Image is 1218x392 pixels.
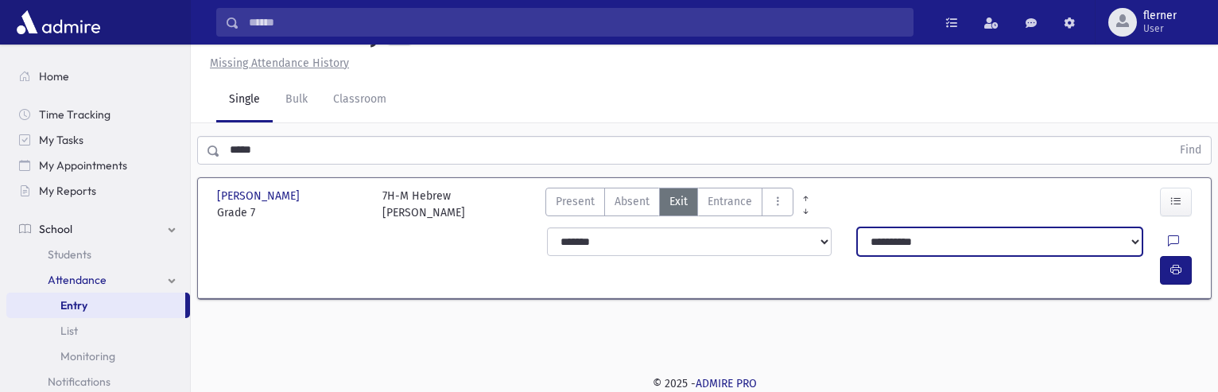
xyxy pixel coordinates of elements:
a: My Reports [6,178,190,204]
span: School [39,222,72,236]
u: Missing Attendance History [210,56,349,70]
div: 7H-M Hebrew [PERSON_NAME] [382,188,465,221]
span: Entry [60,298,87,312]
a: Missing Attendance History [204,56,349,70]
a: Students [6,242,190,267]
span: Attendance [48,273,107,287]
span: Exit [669,193,688,210]
a: Home [6,64,190,89]
span: List [60,324,78,338]
button: Find [1170,137,1211,164]
a: Single [216,78,273,122]
span: Monitoring [60,349,115,363]
a: Entry [6,293,185,318]
span: Notifications [48,375,111,389]
span: Time Tracking [39,107,111,122]
a: Attendance [6,267,190,293]
span: flerner [1143,10,1177,22]
span: Absent [615,193,650,210]
a: Monitoring [6,343,190,369]
input: Search [239,8,913,37]
span: My Appointments [39,158,127,173]
span: Home [39,69,69,83]
span: Students [48,247,91,262]
span: My Tasks [39,133,83,147]
img: AdmirePro [13,6,104,38]
span: Present [556,193,595,210]
a: List [6,318,190,343]
a: School [6,216,190,242]
a: Classroom [320,78,399,122]
a: My Appointments [6,153,190,178]
span: Grade 7 [217,204,367,221]
a: Time Tracking [6,102,190,127]
a: My Tasks [6,127,190,153]
span: Entrance [708,193,752,210]
span: User [1143,22,1177,35]
span: [PERSON_NAME] [217,188,303,204]
div: AttTypes [545,188,793,221]
div: © 2025 - [216,375,1193,392]
a: Bulk [273,78,320,122]
span: My Reports [39,184,96,198]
